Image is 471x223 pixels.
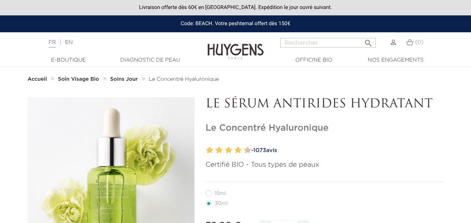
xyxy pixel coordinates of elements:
strong: Accueil [28,77,47,82]
p: LE SÉRUM ANTIRIDES HYDRATANT [206,97,444,111]
label: 8 [236,145,242,156]
label: 2 [208,145,213,156]
label: 30ml [206,200,237,206]
a: Soins Jour [110,76,139,82]
strong: Soin Visage Bio [58,77,99,82]
label: 3 [214,145,217,156]
label: 1 [205,145,207,156]
label: 7 [233,145,235,156]
a: EN [65,40,73,45]
a: E-Boutique [31,56,106,64]
p: Certifié BIO - Tous types de peaux [206,160,444,170]
a: Accueil [28,76,49,82]
a: FR [49,40,56,48]
a: Officine Bio [277,56,351,64]
i:  [364,36,373,45]
a: Soin Visage Bio [58,76,101,82]
label: 4 [217,145,223,156]
button:  [362,36,375,46]
label: 10 [245,145,251,156]
label: 15ml [206,190,235,196]
span: 1073 [253,148,266,153]
label: 6 [227,145,232,156]
label: 9 [242,145,245,156]
a: Le Concentré Hyaluronique [149,76,219,82]
h1: Le Concentré Hyaluronique [206,123,444,134]
div: | [45,38,191,47]
a: Nos engagements [358,56,433,64]
a: Diagnostic de peau [113,56,188,64]
input: Rechercher [280,38,376,48]
span: (0) [415,40,423,45]
label: 5 [223,145,226,156]
a: -1073avis [249,145,444,156]
strong: Soins Jour [110,77,138,82]
img: Huygens [208,32,264,60]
